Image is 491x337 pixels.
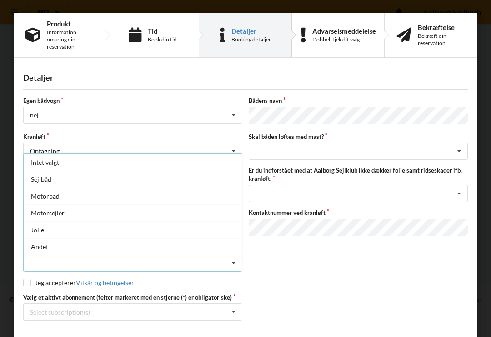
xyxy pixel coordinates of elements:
[24,238,242,255] div: Andet
[24,188,242,204] div: Motorbåd
[23,279,134,286] label: Jeg accepterer
[23,133,242,141] label: Kranløft
[23,97,242,105] label: Egen bådvogn
[312,27,376,35] div: Advarselsmeddelelse
[30,148,60,154] div: Optagning
[312,36,376,43] div: Dobbelttjek dit valg
[24,221,242,238] div: Jolle
[418,32,466,47] div: Bekræft din reservation
[249,133,468,141] label: Skal båden løftes med mast?
[249,97,468,105] label: Bådens navn
[231,27,271,35] div: Detaljer
[249,166,468,183] label: Er du indforstået med at Aalborg Sejlklub ikke dækker folie samt ridseskader ifb. kranløft.
[30,112,39,118] div: nej
[148,27,177,35] div: Tid
[76,279,134,286] a: Vilkår og betingelser
[249,209,468,217] label: Kontaktnummer ved kranløft
[30,308,90,316] div: Select subscription(s)
[418,24,466,31] div: Bekræftelse
[24,154,242,171] div: Intet valgt
[23,72,468,83] div: Detaljer
[148,36,177,43] div: Book din tid
[23,293,242,301] label: Vælg et aktivt abonnement (felter markeret med en stjerne (*) er obligatoriske)
[231,36,271,43] div: Booking detaljer
[24,204,242,221] div: Motorsejler
[47,20,94,27] div: Produkt
[47,29,94,51] div: Information omkring din reservation
[24,171,242,188] div: Sejlbåd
